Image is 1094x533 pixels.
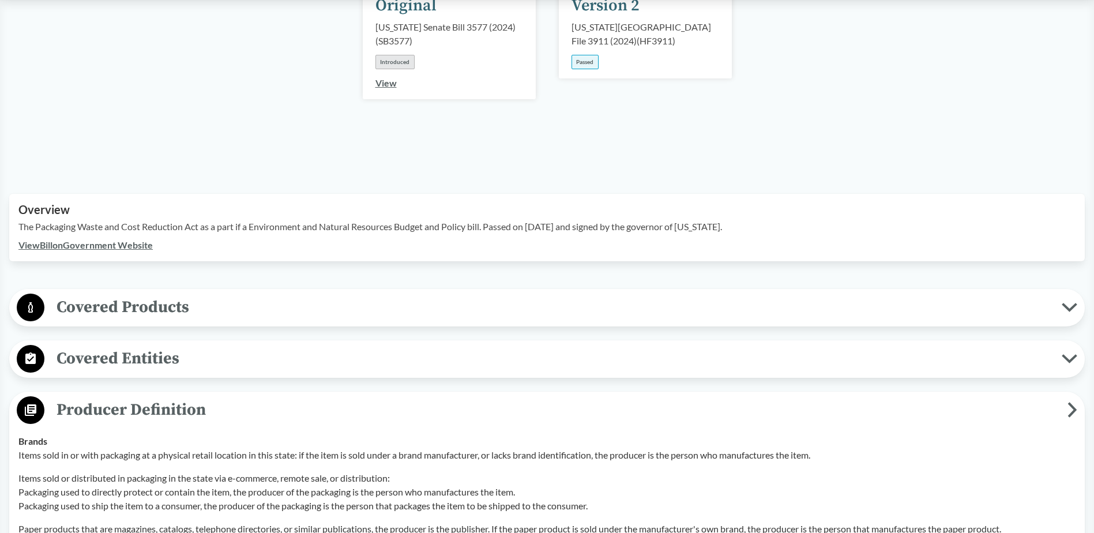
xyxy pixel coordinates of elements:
span: Covered Entities [44,346,1062,371]
div: Introduced [375,55,415,69]
span: Covered Products [44,294,1062,320]
a: ViewBillonGovernment Website [18,239,153,250]
p: Items sold in or with packaging at a physical retail location in this state: if the item is sold ... [18,448,1076,462]
p: Items sold or distributed in packaging in the state via e-commerce, remote sale, or distribution:... [18,471,1076,513]
span: Producer Definition [44,397,1067,423]
div: Passed [572,55,599,69]
p: The Packaging Waste and Cost Reduction Act as a part if a Environment and Natural Resources Budge... [18,220,1076,234]
h2: Overview [18,203,1076,216]
strong: Brands [18,436,47,446]
div: [US_STATE][GEOGRAPHIC_DATA] File 3911 (2024) ( HF3911 ) [572,20,719,48]
button: Covered Entities [13,344,1081,374]
button: Producer Definition [13,396,1081,425]
button: Covered Products [13,293,1081,322]
div: [US_STATE] Senate Bill 3577 (2024) ( SB3577 ) [375,20,523,48]
a: View [375,77,397,88]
